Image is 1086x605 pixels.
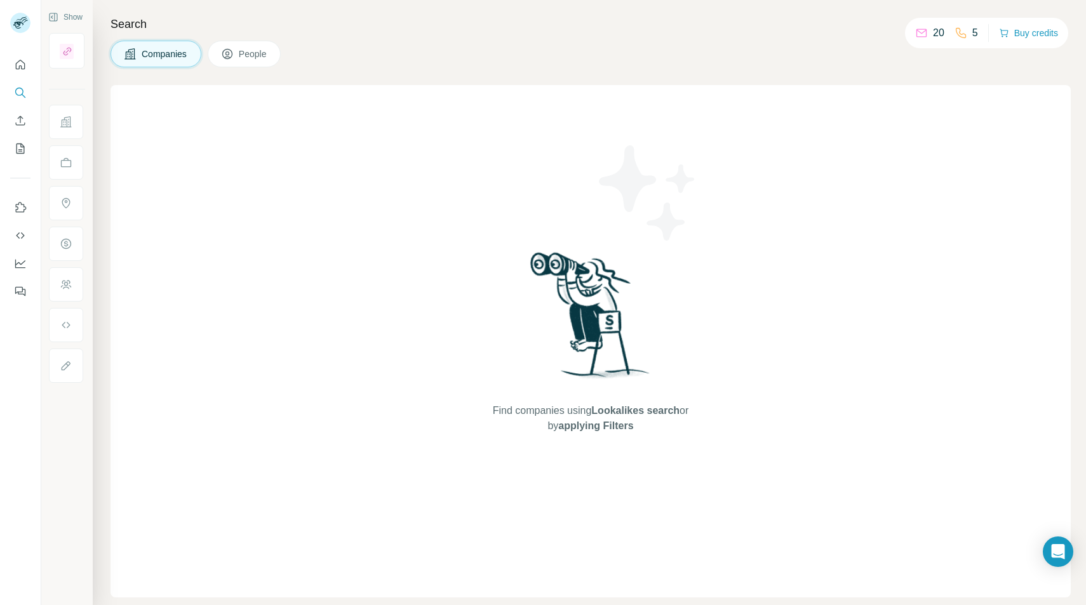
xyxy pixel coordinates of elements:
button: My lists [10,137,30,160]
p: 5 [972,25,978,41]
span: Lookalikes search [591,405,680,416]
button: Buy credits [999,24,1058,42]
span: applying Filters [558,420,633,431]
p: 20 [933,25,944,41]
img: Surfe Illustration - Woman searching with binoculars [525,249,657,390]
button: Dashboard [10,252,30,275]
button: Use Surfe on LinkedIn [10,196,30,219]
div: Open Intercom Messenger [1043,536,1073,567]
span: People [239,48,268,60]
button: Enrich CSV [10,109,30,132]
span: Companies [142,48,188,60]
button: Search [10,81,30,104]
button: Quick start [10,53,30,76]
button: Feedback [10,280,30,303]
button: Show [39,8,91,27]
button: Use Surfe API [10,224,30,247]
span: Find companies using or by [489,403,692,434]
h4: Search [111,15,1071,33]
img: Surfe Illustration - Stars [591,136,705,250]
